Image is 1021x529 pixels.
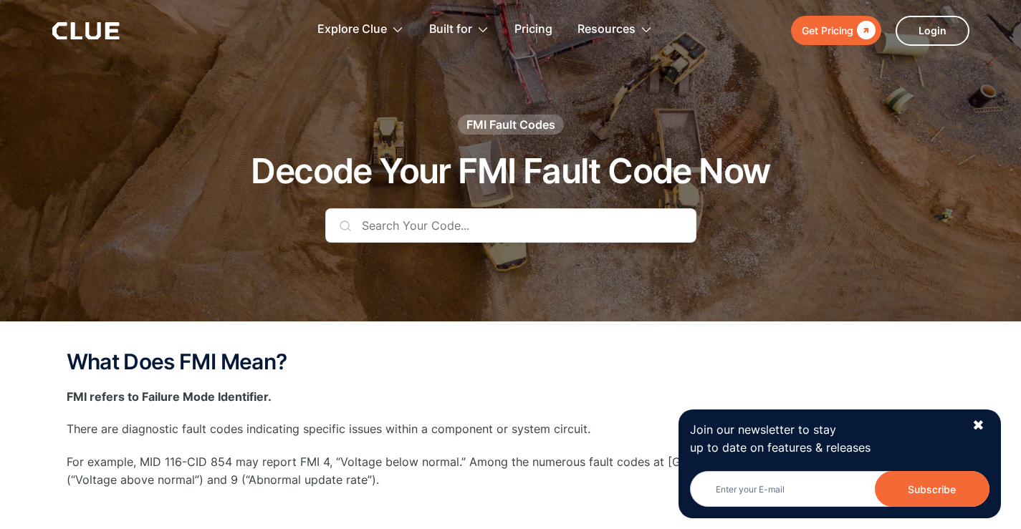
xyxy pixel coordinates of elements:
div: Built for [429,7,472,52]
input: Search Your Code... [325,208,696,243]
h1: Decode Your FMI Fault Code Now [251,152,770,190]
div:  [853,21,876,39]
input: Subscribe [875,471,989,507]
a: Login [896,16,969,46]
div: Resources [577,7,653,52]
div: Explore Clue [317,7,404,52]
h2: What Does FMI Mean? [67,350,955,374]
a: Get Pricing [791,16,881,45]
input: Enter your E-mail [690,471,989,507]
div: Get Pricing [802,21,853,39]
div: Explore Clue [317,7,387,52]
div: Built for [429,7,489,52]
div: FMI Fault Codes [466,117,555,132]
strong: FMI refers to Failure Mode Identifier. [67,389,272,404]
form: Newsletter [690,471,989,507]
a: Pricing [514,7,552,52]
p: For example, MID 116-CID 854 may report FMI 4, “Voltage below normal.” Among the numerous fault c... [67,453,955,489]
div: Resources [577,7,636,52]
p: There are diagnostic fault codes indicating specific issues within a component or system circuit. [67,420,955,438]
p: Join our newsletter to stay up to date on features & releases [690,421,959,457]
div: ✖ [972,417,984,435]
p: ‍ [67,503,955,521]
